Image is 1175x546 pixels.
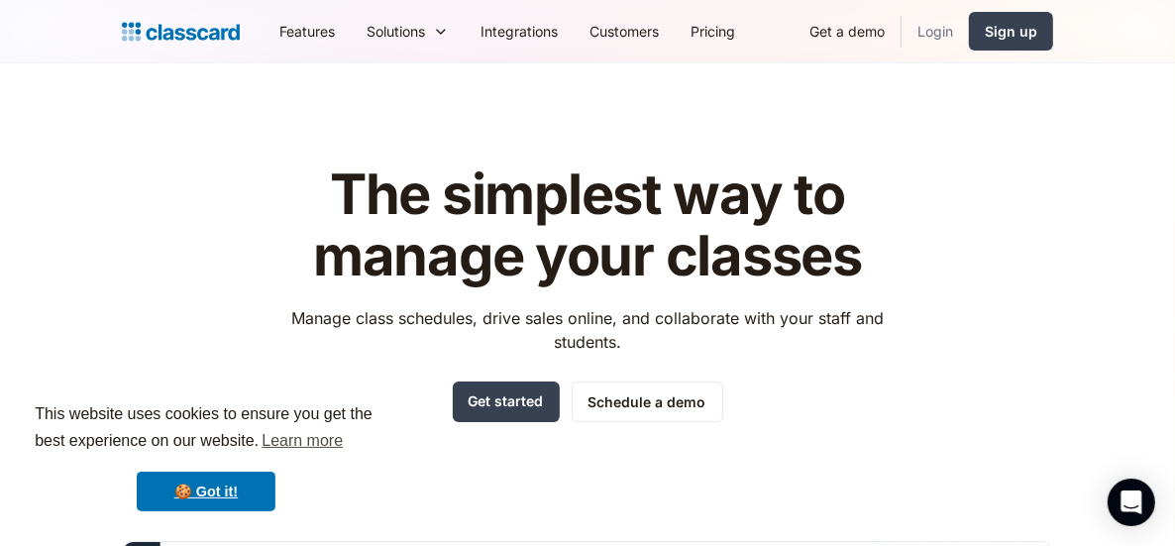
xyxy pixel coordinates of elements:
[273,306,903,354] p: Manage class schedules, drive sales online, and collaborate with your staff and students.
[367,21,425,42] div: Solutions
[969,12,1053,51] a: Sign up
[574,9,675,54] a: Customers
[35,402,377,456] span: This website uses cookies to ensure you get the best experience on our website.
[16,383,396,530] div: cookieconsent
[902,9,969,54] a: Login
[137,472,275,511] a: dismiss cookie message
[465,9,574,54] a: Integrations
[572,382,723,422] a: Schedule a demo
[794,9,901,54] a: Get a demo
[453,382,560,422] a: Get started
[675,9,751,54] a: Pricing
[264,9,351,54] a: Features
[122,18,240,46] a: Logo
[273,164,903,286] h1: The simplest way to manage your classes
[259,426,346,456] a: learn more about cookies
[985,21,1037,42] div: Sign up
[1108,479,1155,526] div: Open Intercom Messenger
[351,9,465,54] div: Solutions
